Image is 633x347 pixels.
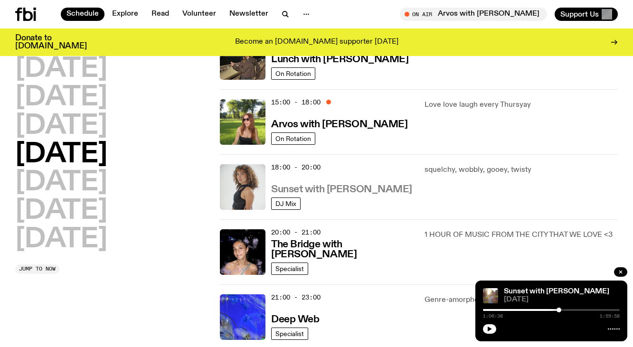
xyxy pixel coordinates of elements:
[275,135,311,142] span: On Rotation
[15,226,107,253] button: [DATE]
[271,293,321,302] span: 21:00 - 23:00
[271,328,308,340] a: Specialist
[15,169,107,196] button: [DATE]
[15,56,107,83] button: [DATE]
[271,118,407,130] a: Arvos with [PERSON_NAME]
[271,53,408,65] a: Lunch with [PERSON_NAME]
[504,288,609,295] a: Sunset with [PERSON_NAME]
[15,34,87,50] h3: Donate to [DOMAIN_NAME]
[425,164,618,176] p: squelchy, wobbly, gooey, twisty
[271,98,321,107] span: 15:00 - 18:00
[220,99,265,145] img: Lizzie Bowles is sitting in a bright green field of grass, with dark sunglasses and a black top. ...
[425,229,618,241] p: 1 HOUR OF MUSIC FROM THE CITY THAT WE LOVE <3
[271,315,319,325] h3: Deep Web
[425,99,618,111] p: Love love laugh every Thursyay
[275,265,304,272] span: Specialist
[425,294,618,306] p: Genre-amorphous sonics from the cyberdepths
[271,313,319,325] a: Deep Web
[61,8,104,21] a: Schedule
[400,8,547,21] button: On AirArvos with [PERSON_NAME]
[600,314,620,319] span: 1:59:58
[504,296,620,303] span: [DATE]
[220,294,265,340] img: An abstract artwork, in bright blue with amorphous shapes, illustrated shimmers and small drawn c...
[15,113,107,140] button: [DATE]
[271,120,407,130] h3: Arvos with [PERSON_NAME]
[271,183,412,195] a: Sunset with [PERSON_NAME]
[235,38,398,47] p: Become an [DOMAIN_NAME] supporter [DATE]
[275,200,296,207] span: DJ Mix
[177,8,222,21] a: Volunteer
[275,70,311,77] span: On Rotation
[15,264,59,274] button: Jump to now
[271,185,412,195] h3: Sunset with [PERSON_NAME]
[560,10,599,19] span: Support Us
[146,8,175,21] a: Read
[271,55,408,65] h3: Lunch with [PERSON_NAME]
[271,163,321,172] span: 18:00 - 20:00
[15,141,107,168] button: [DATE]
[271,197,301,210] a: DJ Mix
[271,67,315,80] a: On Rotation
[555,8,618,21] button: Support Us
[275,330,304,337] span: Specialist
[271,132,315,145] a: On Rotation
[483,314,503,319] span: 1:06:38
[220,164,265,210] img: Tangela looks past her left shoulder into the camera with an inquisitive look. She is wearing a s...
[271,228,321,237] span: 20:00 - 21:00
[106,8,144,21] a: Explore
[271,238,413,260] a: The Bridge with [PERSON_NAME]
[220,34,265,80] img: Izzy Page stands above looking down at Opera Bar. She poses in front of the Harbour Bridge in the...
[271,263,308,275] a: Specialist
[19,266,56,272] span: Jump to now
[15,84,107,111] button: [DATE]
[224,8,274,21] a: Newsletter
[271,240,413,260] h3: The Bridge with [PERSON_NAME]
[15,198,107,225] button: [DATE]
